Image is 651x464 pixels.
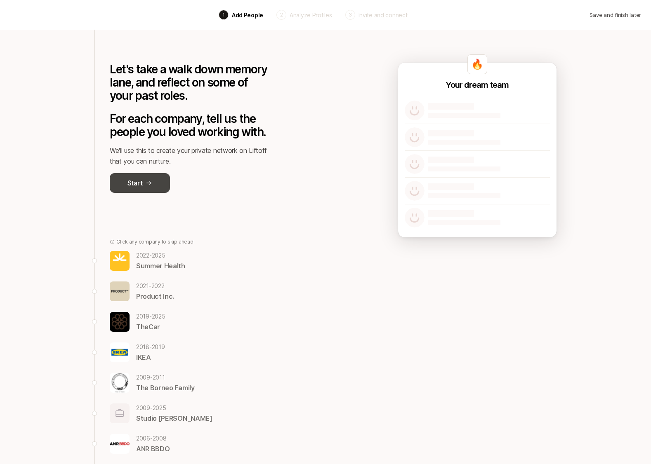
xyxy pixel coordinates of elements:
img: 2a2b6ffc_1bbd_42ef_b78a_f1ce27517cb4.jpg [110,434,130,454]
p: ANR BBDO [136,443,170,454]
p: Product Inc. [136,291,174,302]
img: e906f5de_8696_4261_8fa1_b7aee8e752ff.jpg [110,342,130,362]
p: Add People [232,11,263,19]
p: Summer Health [136,260,185,271]
p: 2009 - 2011 [136,373,195,382]
p: We'll use this to create your private network on Liftoff that you can nurture. [110,145,268,166]
p: 2009 - 2025 [136,403,212,413]
img: b0172b90_628c_4a07_b263_433cc54413c0.jpg [110,281,130,301]
p: Your dream team [446,79,509,91]
img: default-avatar.svg [405,101,425,120]
img: 9c6949d3_1c64_435c_b501_7f5bc6d6a9c9.jpg [110,251,130,271]
p: Analyze Profiles [290,11,332,19]
p: Start [127,178,142,188]
p: IKEA [136,352,165,363]
p: 2006 - 2008 [136,434,170,443]
img: default-avatar.svg [405,154,425,174]
p: 2022 - 2025 [136,251,185,260]
p: For each company, tell us the people you loved working with. [110,112,268,138]
p: 2019 - 2025 [136,312,165,321]
p: 2018 - 2019 [136,342,165,352]
img: default-avatar.svg [405,208,425,227]
p: Save and finish later [590,11,641,19]
p: Studio [PERSON_NAME] [136,413,212,424]
img: defd36a1_0f1d_4d81_acf6_e50c16f64e4c.jpg [110,373,130,393]
img: default-avatar.svg [405,127,425,147]
p: Let's take a walk down memory lane, and reflect on some of your past roles. [110,63,268,102]
p: 2 [280,11,283,19]
div: 🔥 [467,54,487,74]
img: afb80d6e_1d55_47fb_b740_cb22cbcd97bf.jpg [110,312,130,332]
p: 3 [349,11,352,19]
p: 2021 - 2022 [136,281,174,291]
img: other-company-logo.svg [110,403,130,423]
p: 1 [222,11,225,19]
button: Start [110,173,170,193]
img: default-avatar.svg [405,181,425,201]
p: Click any company to skip ahead [116,238,193,246]
p: TheCar [136,321,165,332]
p: Invite and connect [359,11,408,19]
p: The Borneo Family [136,382,195,393]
